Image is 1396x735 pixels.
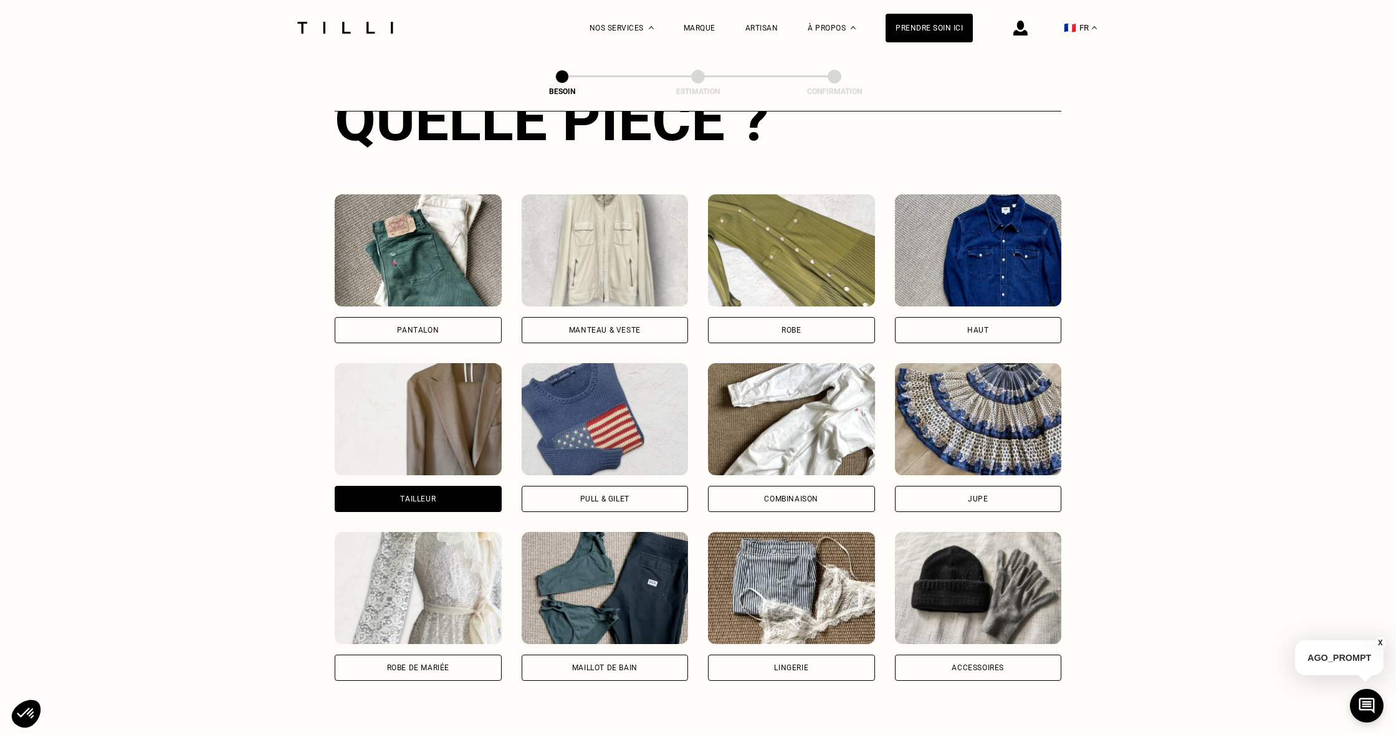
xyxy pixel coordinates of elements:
img: Logo du service de couturière Tilli [293,22,398,34]
button: X [1374,636,1387,650]
img: Tilli retouche votre Maillot de bain [522,532,689,644]
div: Manteau & Veste [569,326,641,334]
img: Tilli retouche votre Lingerie [708,532,875,644]
img: Tilli retouche votre Robe [708,194,875,306]
img: Tilli retouche votre Accessoires [895,532,1062,644]
img: Tilli retouche votre Robe de mariée [335,532,502,644]
div: Confirmation [772,87,897,96]
div: Accessoires [952,664,1004,671]
img: Menu déroulant [649,26,654,29]
span: 🇫🇷 [1064,22,1076,34]
div: Besoin [500,87,624,96]
a: Marque [684,24,715,32]
img: Tilli retouche votre Manteau & Veste [522,194,689,306]
img: menu déroulant [1092,26,1097,29]
img: Tilli retouche votre Haut [895,194,1062,306]
div: Robe de mariée [387,664,449,671]
img: Tilli retouche votre Tailleur [335,363,502,475]
div: Jupe [968,495,988,503]
a: Artisan [745,24,778,32]
div: Pantalon [397,326,439,334]
img: Tilli retouche votre Pantalon [335,194,502,306]
div: Haut [967,326,988,334]
a: Prendre soin ici [886,14,973,42]
div: Robe [782,326,801,334]
img: icône connexion [1013,21,1028,36]
img: Tilli retouche votre Combinaison [708,363,875,475]
p: AGO_PROMPT [1295,640,1384,675]
div: Combinaison [764,495,818,503]
img: Menu déroulant à propos [851,26,856,29]
div: Maillot de bain [572,664,638,671]
div: Lingerie [774,664,808,671]
img: Tilli retouche votre Pull & gilet [522,363,689,475]
div: Tailleur [400,495,436,503]
div: Quelle pièce ? [335,85,1061,154]
img: Tilli retouche votre Jupe [895,363,1062,475]
div: Pull & gilet [580,495,629,503]
div: Estimation [636,87,760,96]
